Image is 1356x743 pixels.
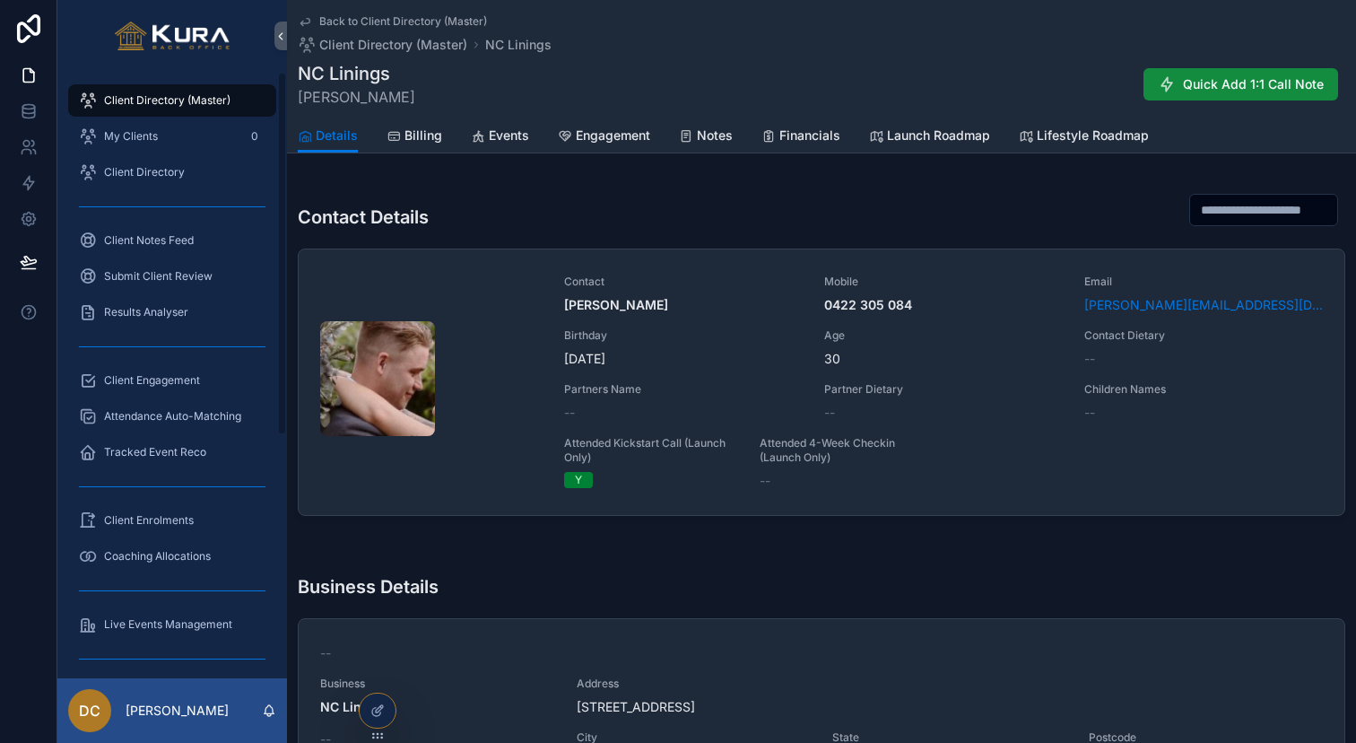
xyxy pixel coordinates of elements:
[1143,68,1338,101] button: Quick Add 1:1 Call Note
[104,445,206,459] span: Tracked Event Reco
[320,321,435,436] div: Screenshot-2025-10-01-at-5.29.50-pm.png
[316,127,358,144] span: Details
[824,328,1063,343] span: Age
[68,224,276,257] a: Client Notes Feed
[68,608,276,641] a: Live Events Management
[104,129,158,144] span: My Clients
[79,700,100,721] span: DC
[57,72,287,678] div: scrollable content
[564,436,738,465] span: Attended Kickstart Call (Launch Only)
[68,260,276,293] a: Submit Client Review
[244,126,265,147] div: 0
[760,436,934,465] span: Attended 4-Week Checkin (Launch Only)
[1084,404,1095,422] span: --
[68,156,276,188] a: Client Directory
[104,93,230,108] span: Client Directory (Master)
[824,297,912,312] strong: 0422 305 084
[576,127,650,144] span: Engagement
[404,127,442,144] span: Billing
[824,275,1063,289] span: Mobile
[104,165,185,179] span: Client Directory
[1019,119,1149,155] a: Lifestyle Roadmap
[564,350,803,368] span: [DATE]
[824,382,1063,397] span: Partner Dietary
[887,127,990,144] span: Launch Roadmap
[471,119,529,155] a: Events
[1084,350,1095,368] span: --
[485,36,552,54] a: NC Linings
[1084,296,1323,314] a: [PERSON_NAME][EMAIL_ADDRESS][DOMAIN_NAME]
[104,617,232,632] span: Live Events Management
[575,472,582,488] div: Y
[298,119,358,153] a: Details
[298,14,487,29] a: Back to Client Directory (Master)
[298,204,429,231] h3: Contact Details
[320,677,555,691] span: Business
[104,269,213,284] span: Submit Client Review
[1084,275,1323,289] span: Email
[697,127,733,144] span: Notes
[564,328,803,343] span: Birthday
[824,350,1063,368] span: 30
[68,364,276,397] a: Client Engagement
[126,702,229,720] p: [PERSON_NAME]
[1084,328,1258,343] span: Contact Dietary
[1037,127,1149,144] span: Lifestyle Roadmap
[1084,382,1323,397] span: Children Names
[104,513,194,528] span: Client Enrolments
[68,504,276,537] a: Client Enrolments
[779,127,840,144] span: Financials
[1183,75,1324,93] span: Quick Add 1:1 Call Note
[320,699,388,714] strong: NC Linings
[577,677,1238,691] span: Address
[68,400,276,433] a: Attendance Auto-Matching
[387,119,442,155] a: Billing
[104,549,211,564] span: Coaching Allocations
[68,436,276,468] a: Tracked Event Reco
[760,472,770,490] span: --
[298,61,415,86] h1: NC Linings
[558,119,650,155] a: Engagement
[761,119,840,155] a: Financials
[68,296,276,328] a: Results Analyser
[679,119,733,155] a: Notes
[298,573,439,600] h3: Business Details
[68,120,276,153] a: My Clients0
[299,249,1344,515] a: Contact[PERSON_NAME]Mobile0422 305 084Email[PERSON_NAME][EMAIL_ADDRESS][DOMAIN_NAME]Birthday[DATE...
[564,297,668,312] strong: [PERSON_NAME]
[564,404,575,422] span: --
[104,233,194,248] span: Client Notes Feed
[564,275,803,289] span: Contact
[319,14,487,29] span: Back to Client Directory (Master)
[298,36,467,54] a: Client Directory (Master)
[489,127,529,144] span: Events
[564,382,803,397] span: Partners Name
[577,698,1238,716] span: [STREET_ADDRESS]
[298,86,415,108] span: [PERSON_NAME]
[869,119,990,155] a: Launch Roadmap
[104,305,188,319] span: Results Analyser
[68,540,276,573] a: Coaching Allocations
[319,36,467,54] span: Client Directory (Master)
[68,84,276,117] a: Client Directory (Master)
[104,409,241,424] span: Attendance Auto-Matching
[104,373,200,388] span: Client Engagement
[115,22,230,50] img: App logo
[320,644,331,662] span: --
[824,404,835,422] span: --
